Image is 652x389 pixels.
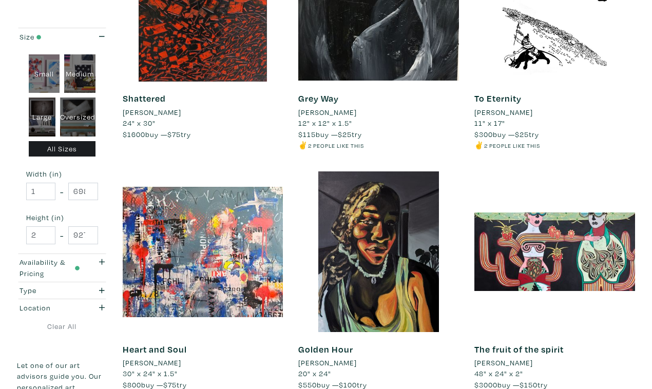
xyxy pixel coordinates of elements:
[298,357,357,368] li: [PERSON_NAME]
[474,118,505,128] span: 11" x 17"
[26,170,98,178] small: Width (in)
[17,282,107,299] button: Type
[123,357,283,368] a: [PERSON_NAME]
[60,185,64,199] span: -
[474,107,533,118] li: [PERSON_NAME]
[20,257,80,279] div: Availability & Pricing
[484,142,540,149] small: 2 people like this
[20,285,80,296] div: Type
[515,129,529,139] span: $25
[123,129,145,139] span: $1600
[17,299,107,316] button: Location
[123,129,191,139] span: buy — try
[20,302,80,314] div: Location
[298,357,459,368] a: [PERSON_NAME]
[17,321,107,332] a: Clear All
[123,92,166,104] a: Shattered
[298,343,353,355] a: Golden Hour
[123,368,178,378] span: 30" x 24" x 1.5"
[474,357,533,368] li: [PERSON_NAME]
[123,107,181,118] li: [PERSON_NAME]
[298,107,357,118] li: [PERSON_NAME]
[474,92,522,104] a: To Eternity
[298,118,352,128] span: 12" x 12" x 1.5"
[338,129,352,139] span: $25
[29,98,56,137] div: Large
[17,254,107,282] button: Availability & Pricing
[123,357,181,368] li: [PERSON_NAME]
[474,107,635,118] a: [PERSON_NAME]
[298,107,459,118] a: [PERSON_NAME]
[474,140,635,151] li: ✌️
[29,141,96,157] div: All Sizes
[474,368,523,378] span: 48" x 24" x 2"
[298,368,331,378] span: 20" x 24"
[123,343,187,355] a: Heart and Soul
[474,343,564,355] a: The fruit of the spirit
[64,54,95,93] div: Medium
[474,129,493,139] span: $300
[60,228,64,242] span: -
[17,28,107,45] button: Size
[26,214,98,221] small: Height (in)
[298,140,459,151] li: ✌️
[20,31,80,43] div: Size
[474,357,635,368] a: [PERSON_NAME]
[474,129,539,139] span: buy — try
[167,129,181,139] span: $75
[298,129,316,139] span: $115
[29,54,60,93] div: Small
[308,142,364,149] small: 2 people like this
[123,118,156,128] span: 24" x 30"
[298,129,362,139] span: buy — try
[123,107,283,118] a: [PERSON_NAME]
[60,98,95,137] div: Oversized
[298,92,339,104] a: Grey Way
